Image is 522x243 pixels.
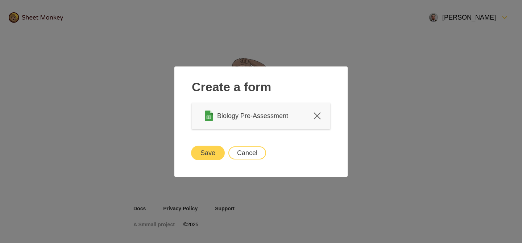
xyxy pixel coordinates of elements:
[192,75,330,94] h2: Create a form
[313,112,322,120] svg: Close
[217,112,288,120] span: Biology Pre-Assessment
[228,146,266,159] button: Cancel
[192,146,224,159] button: Save
[308,107,326,125] button: Close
